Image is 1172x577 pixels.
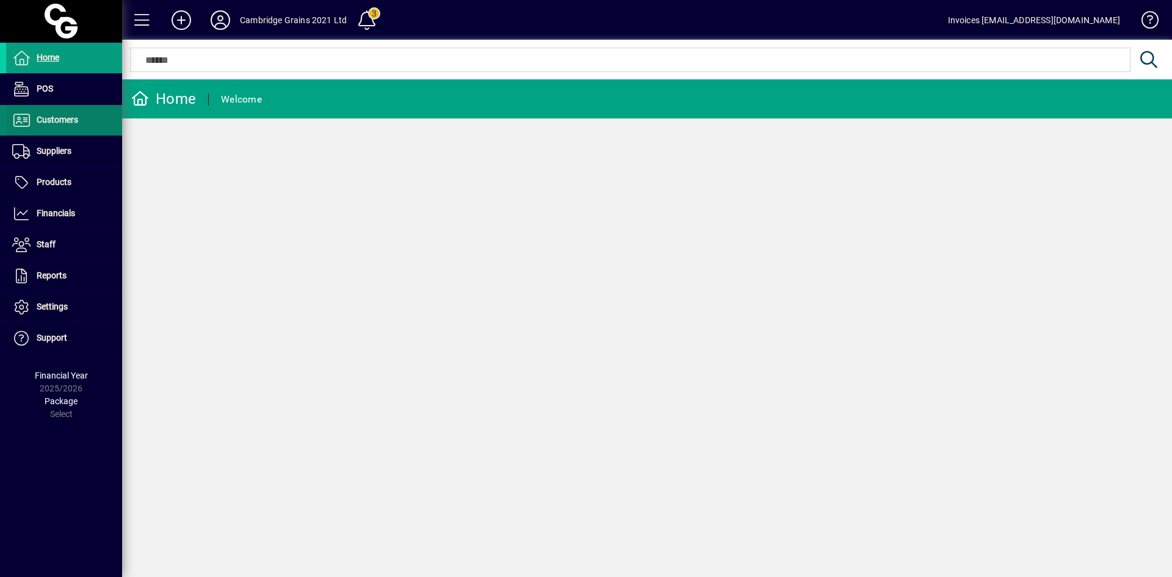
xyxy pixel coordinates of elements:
button: Add [162,9,201,31]
a: Knowledge Base [1132,2,1157,42]
span: Customers [37,115,78,125]
span: Reports [37,270,67,280]
a: Suppliers [6,136,122,167]
span: Home [37,53,59,62]
span: Settings [37,302,68,311]
span: Financials [37,208,75,218]
div: Cambridge Grains 2021 Ltd [240,10,347,30]
div: Welcome [221,90,262,109]
div: Invoices [EMAIL_ADDRESS][DOMAIN_NAME] [948,10,1120,30]
a: Financials [6,198,122,229]
span: Suppliers [37,146,71,156]
a: POS [6,74,122,104]
a: Products [6,167,122,198]
span: POS [37,84,53,93]
span: Staff [37,239,56,249]
button: Profile [201,9,240,31]
span: Financial Year [35,371,88,380]
a: Customers [6,105,122,136]
a: Reports [6,261,122,291]
a: Support [6,323,122,354]
span: Support [37,333,67,343]
a: Staff [6,230,122,260]
span: Products [37,177,71,187]
span: Package [45,396,78,406]
a: Settings [6,292,122,322]
div: Home [131,89,196,109]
